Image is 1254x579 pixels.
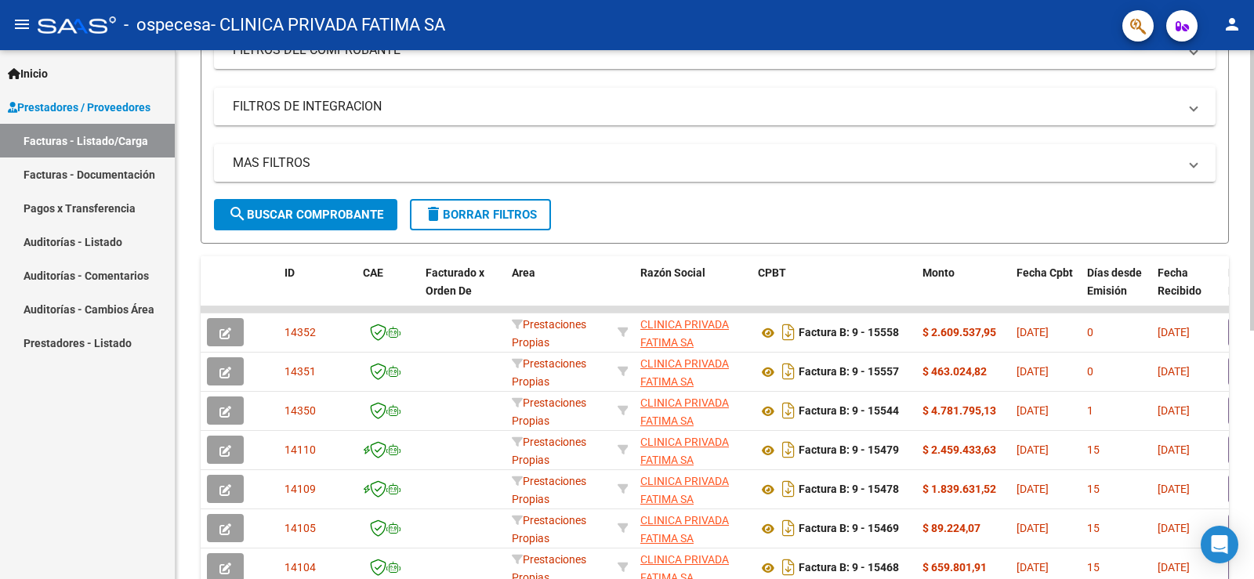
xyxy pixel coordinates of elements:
span: Prestaciones Propias [512,514,586,545]
datatable-header-cell: Facturado x Orden De [419,256,506,325]
strong: $ 89.224,07 [922,522,980,534]
button: Borrar Filtros [410,199,551,230]
strong: Factura B: 9 - 15478 [799,483,899,496]
datatable-header-cell: Monto [916,256,1010,325]
strong: $ 1.839.631,52 [922,483,996,495]
span: [DATE] [1158,443,1190,456]
strong: $ 659.801,91 [922,561,987,574]
div: 30598797303 [640,394,745,427]
span: 14352 [285,326,316,338]
span: 14104 [285,561,316,574]
strong: $ 4.781.795,13 [922,404,996,417]
span: Prestaciones Propias [512,357,586,388]
datatable-header-cell: Area [506,256,611,325]
datatable-header-cell: CPBT [752,256,916,325]
span: CLINICA PRIVADA FATIMA SA [640,318,729,349]
datatable-header-cell: Fecha Cpbt [1010,256,1081,325]
div: 30598797303 [640,355,745,388]
span: 14110 [285,443,316,456]
span: Prestaciones Propias [512,475,586,505]
span: [DATE] [1158,326,1190,338]
span: - CLINICA PRIVADA FATIMA SA [211,8,445,42]
span: 1 [1087,404,1093,417]
span: [DATE] [1017,443,1049,456]
span: [DATE] [1017,404,1049,417]
span: ID [285,266,295,279]
mat-panel-title: FILTROS DE INTEGRACION [233,98,1178,115]
span: Area [512,266,535,279]
mat-panel-title: MAS FILTROS [233,154,1178,172]
span: 15 [1087,483,1100,495]
span: 15 [1087,443,1100,456]
mat-icon: search [228,204,247,223]
datatable-header-cell: Razón Social [634,256,752,325]
span: [DATE] [1017,522,1049,534]
span: 14109 [285,483,316,495]
i: Descargar documento [778,437,799,462]
span: Facturado x Orden De [426,266,484,297]
span: [DATE] [1017,365,1049,378]
i: Descargar documento [778,320,799,345]
strong: Factura B: 9 - 15469 [799,523,899,535]
span: 14351 [285,365,316,378]
datatable-header-cell: CAE [357,256,419,325]
mat-expansion-panel-header: MAS FILTROS [214,144,1216,182]
div: 30598797303 [640,316,745,349]
i: Descargar documento [778,476,799,501]
span: CPBT [758,266,786,279]
span: Razón Social [640,266,705,279]
mat-icon: delete [424,204,443,223]
span: CLINICA PRIVADA FATIMA SA [640,357,729,388]
span: [DATE] [1158,561,1190,574]
mat-expansion-panel-header: FILTROS DE INTEGRACION [214,88,1216,125]
span: 14105 [285,522,316,534]
span: Prestaciones Propias [512,436,586,466]
strong: $ 2.459.433,63 [922,443,996,456]
strong: Factura B: 9 - 15558 [799,327,899,339]
datatable-header-cell: ID [278,256,357,325]
span: CLINICA PRIVADA FATIMA SA [640,396,729,427]
strong: $ 463.024,82 [922,365,987,378]
span: Fecha Cpbt [1017,266,1073,279]
span: Monto [922,266,955,279]
i: Descargar documento [778,516,799,541]
span: CLINICA PRIVADA FATIMA SA [640,514,729,545]
span: [DATE] [1017,483,1049,495]
span: CLINICA PRIVADA FATIMA SA [640,475,729,505]
span: CLINICA PRIVADA FATIMA SA [640,436,729,466]
span: - ospecesa [124,8,211,42]
i: Descargar documento [778,359,799,384]
span: 15 [1087,522,1100,534]
span: [DATE] [1158,404,1190,417]
datatable-header-cell: Días desde Emisión [1081,256,1151,325]
div: 30598797303 [640,472,745,505]
span: [DATE] [1158,365,1190,378]
strong: Factura B: 9 - 15544 [799,405,899,418]
span: [DATE] [1158,522,1190,534]
strong: Factura B: 9 - 15557 [799,366,899,378]
strong: $ 2.609.537,95 [922,326,996,338]
strong: Factura B: 9 - 15479 [799,444,899,457]
button: Buscar Comprobante [214,199,397,230]
span: [DATE] [1017,561,1049,574]
span: [DATE] [1158,483,1190,495]
span: 14350 [285,404,316,417]
div: 30598797303 [640,512,745,545]
span: Prestaciones Propias [512,318,586,349]
span: Prestaciones Propias [512,396,586,427]
span: Días desde Emisión [1087,266,1142,297]
span: Prestadores / Proveedores [8,99,150,116]
span: Borrar Filtros [424,208,537,222]
span: CAE [363,266,383,279]
span: 0 [1087,326,1093,338]
strong: Factura B: 9 - 15468 [799,562,899,574]
span: Fecha Recibido [1158,266,1201,297]
span: 0 [1087,365,1093,378]
i: Descargar documento [778,398,799,423]
div: 30598797303 [640,433,745,466]
span: Inicio [8,65,48,82]
div: Open Intercom Messenger [1201,526,1238,563]
mat-icon: person [1223,15,1241,34]
mat-icon: menu [13,15,31,34]
span: [DATE] [1017,326,1049,338]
